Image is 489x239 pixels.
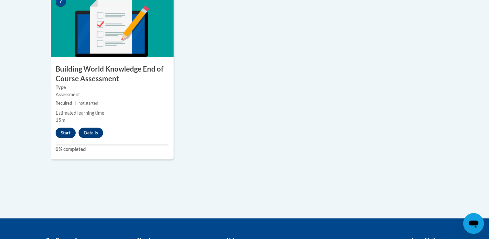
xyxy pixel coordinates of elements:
div: Assessment [56,91,169,98]
span: | [75,101,76,106]
label: Type [56,84,169,91]
span: not started [79,101,98,106]
button: Start [56,128,76,138]
iframe: Button to launch messaging window [463,213,484,234]
button: Details [79,128,103,138]
span: 15m [56,117,65,123]
h3: Building World Knowledge End of Course Assessment [51,64,174,84]
label: 0% completed [56,146,169,153]
span: Required [56,101,72,106]
div: Estimated learning time: [56,109,169,117]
